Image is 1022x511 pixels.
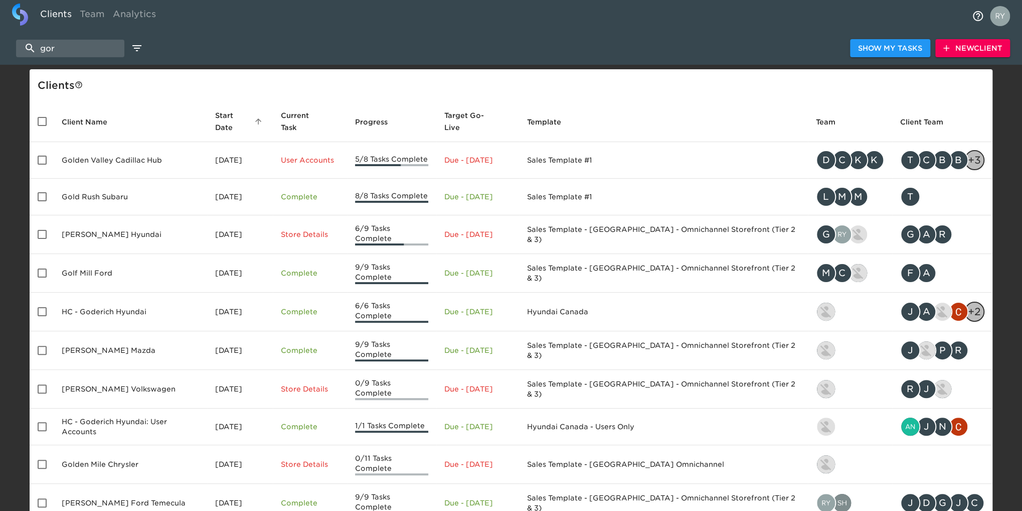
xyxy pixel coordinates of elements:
[900,302,920,322] div: J
[900,263,920,283] div: F
[932,340,952,360] div: P
[54,445,207,484] td: Golden Mile Chrysler
[900,302,984,322] div: jblake@hyundaicanada.com, amintz@hyundaicanada.com, austin@roadster.com, christopher.mccarthy@roa...
[932,224,952,244] div: R
[816,454,884,474] div: ryan.tamanini@roadster.com
[832,187,852,207] div: M
[444,155,510,165] p: Due - [DATE]
[281,422,339,432] p: Complete
[848,187,868,207] div: M
[347,331,437,370] td: 9/9 Tasks Complete
[444,268,510,278] p: Due - [DATE]
[900,150,920,170] div: T
[519,142,808,179] td: Sales Template #1
[347,445,437,484] td: 0/11 Tasks Complete
[900,224,984,244] div: graham@frontrunnerdigital.com, afryzlewicz@goschmail.com, rwelty@goschmail.com
[519,445,808,484] td: Sales Template - [GEOGRAPHIC_DATA] Omnichannel
[347,215,437,254] td: 6/9 Tasks Complete
[36,4,76,28] a: Clients
[864,150,884,170] div: K
[816,150,836,170] div: D
[519,179,808,215] td: Sales Template #1
[848,150,868,170] div: K
[949,418,967,436] img: christopher.mccarthy@roadster.com
[527,116,574,128] span: Template
[519,254,808,293] td: Sales Template - [GEOGRAPHIC_DATA] - Omnichannel Storefront (Tier 2 & 3)
[916,417,936,437] div: J
[281,155,339,165] p: User Accounts
[964,302,984,322] div: + 2
[816,187,884,207] div: leah.fisher@roadster.com, michael.bero@roadster.com, madison.pollet@roadster.com
[816,340,884,360] div: joe.siragusa@roadster.com
[207,142,273,179] td: [DATE]
[816,224,836,244] div: G
[519,215,808,254] td: Sales Template - [GEOGRAPHIC_DATA] - Omnichannel Storefront (Tier 2 & 3)
[54,293,207,331] td: HC - Goderich Hyundai
[281,109,339,134] span: Current Task
[917,341,935,359] img: duncan.miller@roadster.com
[816,263,884,283] div: mike.crothers@roadster.com, christian.rodriguez@roadster.com, shaun.lewis@roadster.com
[817,303,835,321] img: shaun.lewis@roadster.com
[519,370,808,409] td: Sales Template - [GEOGRAPHIC_DATA] - Omnichannel Storefront (Tier 2 & 3)
[347,142,437,179] td: 5/8 Tasks Complete
[62,116,120,128] span: Client Name
[444,307,510,317] p: Due - [DATE]
[900,263,984,283] div: frankp@golfmillford.com, atherios@gmail.com
[444,498,510,508] p: Due - [DATE]
[12,4,28,26] img: logo
[109,4,160,28] a: Analytics
[444,345,510,355] p: Due - [DATE]
[816,187,836,207] div: L
[816,417,884,437] div: austin@roadster.com
[816,116,848,128] span: Team
[444,192,510,202] p: Due - [DATE]
[207,179,273,215] td: [DATE]
[54,215,207,254] td: [PERSON_NAME] Hyundai
[207,331,273,370] td: [DATE]
[54,331,207,370] td: [PERSON_NAME] Mazda
[816,379,884,399] div: joe.siragusa@roadster.com
[964,150,984,170] div: + 3
[355,116,401,128] span: Progress
[948,150,968,170] div: B
[943,42,1002,55] span: New Client
[916,263,936,283] div: A
[900,340,920,360] div: J
[817,418,835,436] img: austin@roadster.com
[849,264,867,282] img: shaun.lewis@roadster.com
[816,150,884,170] div: danny@roadster.com, clayton.mandel@roadster.com, kevin.dodt@roadster.com, kendra@roadster.com
[850,39,930,58] button: Show My Tasks
[900,187,984,207] div: ttaylor@goldrushchevy.com
[207,293,273,331] td: [DATE]
[444,229,510,239] p: Due - [DATE]
[444,109,510,134] span: Target Go-Live
[347,409,437,445] td: 1/1 Tasks Complete
[900,150,984,170] div: tony.troussov@morries.com, cathy.wilsey@morries.com, Ben.Freedman@morries.com, Ben.Freedman@Morri...
[932,150,952,170] div: B
[935,39,1010,58] button: NewClient
[900,417,984,437] div: angela.barlow@cdk.com, Jeremiah@hyundaiofgoderich.com, naomi.abe@cdk.com, christopher.mccarthy@ro...
[817,380,835,398] img: joe.siragusa@roadster.com
[832,263,852,283] div: C
[207,445,273,484] td: [DATE]
[900,340,984,360] div: jillian@longviewvw.com, duncan.miller@roadster.com, pashun@longviewvw.com, reggie@longviewvw.com
[916,379,936,399] div: J
[347,179,437,215] td: 8/8 Tasks Complete
[817,341,835,359] img: joe.siragusa@roadster.com
[54,409,207,445] td: HC - Goderich Hyundai: User Accounts
[16,40,124,57] input: search
[281,192,339,202] p: Complete
[38,77,988,93] div: Client s
[444,422,510,432] p: Due - [DATE]
[832,150,852,170] div: C
[281,498,339,508] p: Complete
[948,340,968,360] div: R
[207,215,273,254] td: [DATE]
[900,224,920,244] div: G
[347,293,437,331] td: 6/6 Tasks Complete
[858,42,922,55] span: Show My Tasks
[281,109,326,134] span: This is the next Task in this Hub that should be completed
[128,40,145,57] button: edit
[949,303,967,321] img: christopher.mccarthy@roadster.com
[207,409,273,445] td: [DATE]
